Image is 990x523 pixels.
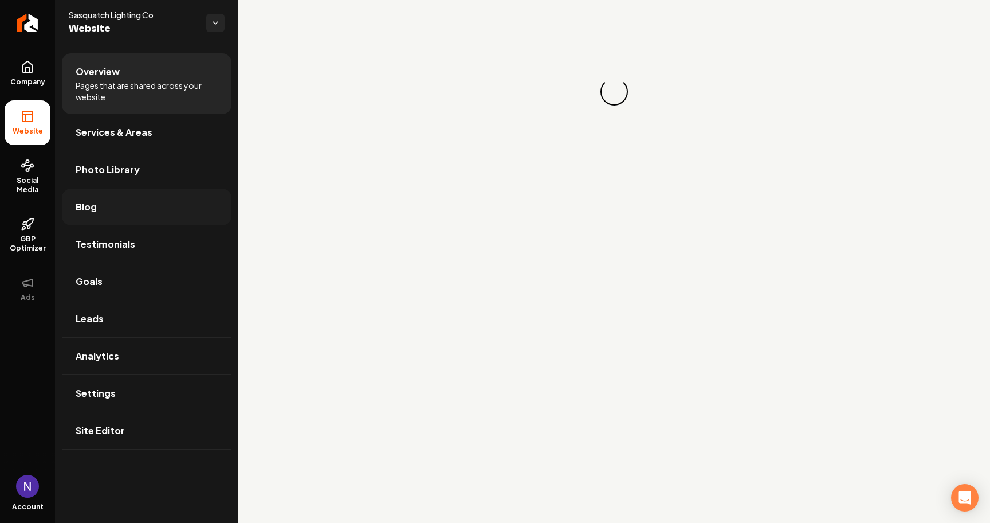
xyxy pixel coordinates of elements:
div: Loading [600,78,628,106]
span: Website [69,21,197,37]
span: GBP Optimizer [5,235,50,253]
a: Company [5,51,50,96]
span: Website [8,127,48,136]
span: Social Media [5,176,50,194]
a: Site Editor [62,412,231,449]
a: Photo Library [62,151,231,188]
div: Open Intercom Messenger [951,484,979,512]
span: Site Editor [76,424,125,438]
span: Sasquatch Lighting Co [69,9,197,21]
span: Account [12,502,44,512]
span: Photo Library [76,163,140,177]
span: Settings [76,387,116,400]
span: Blog [76,200,97,214]
img: Nick Richards [16,475,39,498]
span: Goals [76,275,103,288]
a: Testimonials [62,226,231,263]
span: Analytics [76,349,119,363]
a: Leads [62,300,231,337]
button: Open user button [16,475,39,498]
span: Company [6,77,50,87]
a: Goals [62,263,231,300]
a: Services & Areas [62,114,231,151]
span: Ads [16,293,40,302]
span: Testimonials [76,237,135,251]
a: Analytics [62,338,231,374]
span: Services & Areas [76,126,152,139]
a: GBP Optimizer [5,208,50,262]
span: Pages that are shared across your website. [76,80,218,103]
span: Leads [76,312,104,326]
a: Blog [62,189,231,225]
img: Rebolt Logo [17,14,38,32]
a: Social Media [5,150,50,204]
a: Settings [62,375,231,412]
span: Overview [76,65,120,79]
button: Ads [5,267,50,311]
